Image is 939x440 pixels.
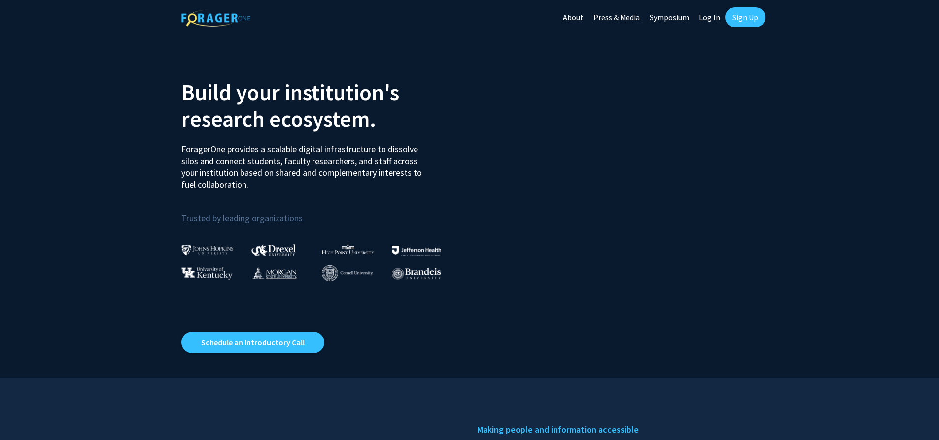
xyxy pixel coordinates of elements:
p: ForagerOne provides a scalable digital infrastructure to dissolve silos and connect students, fac... [181,136,429,191]
h2: Build your institution's research ecosystem. [181,79,462,132]
img: Brandeis University [392,268,441,280]
img: Cornell University [322,265,373,281]
img: ForagerOne Logo [181,9,250,27]
h5: Making people and information accessible [477,422,758,437]
img: Thomas Jefferson University [392,246,441,255]
img: Morgan State University [251,267,297,279]
img: University of Kentucky [181,267,233,280]
img: High Point University [322,242,374,254]
img: Drexel University [251,244,296,256]
a: Opens in a new tab [181,332,324,353]
img: Johns Hopkins University [181,245,234,255]
a: Sign Up [725,7,765,27]
p: Trusted by leading organizations [181,199,462,226]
